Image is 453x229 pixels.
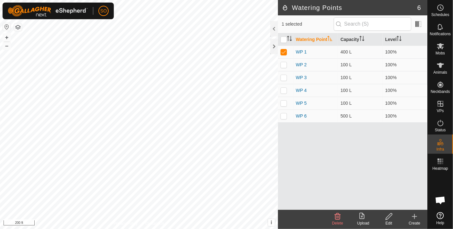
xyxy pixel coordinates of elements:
span: 1 selected [282,21,334,28]
a: WP 2 [296,62,307,67]
td: 100 L [338,71,382,84]
a: WP 3 [296,75,307,80]
span: Delete [332,221,343,225]
span: SO [100,8,107,14]
h2: Watering Points [282,4,417,12]
td: 400 L [338,45,382,58]
img: Gallagher Logo [8,5,88,17]
div: Open chat [431,191,450,210]
span: Notifications [430,32,451,36]
button: i [268,219,275,226]
a: WP 5 [296,101,307,106]
td: 100 L [338,84,382,97]
th: Level [383,33,427,46]
span: Heatmap [432,167,448,170]
div: 100% [385,113,425,119]
a: Help [428,209,453,227]
button: Map Layers [14,23,22,31]
div: 100% [385,100,425,107]
span: Schedules [431,13,449,17]
p-sorticon: Activate to sort [287,37,292,42]
div: Create [402,220,427,226]
input: Search (S) [334,17,411,31]
button: – [3,42,11,50]
a: Contact Us [145,221,164,226]
p-sorticon: Activate to sort [359,37,365,42]
td: 500 L [338,110,382,122]
span: Infra [436,147,444,151]
div: 100% [385,87,425,94]
span: Mobs [436,51,445,55]
td: 100 L [338,58,382,71]
a: WP 6 [296,113,307,119]
span: Animals [433,70,447,74]
div: Upload [350,220,376,226]
td: 100 L [338,97,382,110]
a: Privacy Policy [113,221,138,226]
th: Watering Point [293,33,338,46]
div: 100% [385,74,425,81]
span: i [271,220,272,225]
button: Reset Map [3,23,11,31]
span: 6 [417,3,421,12]
p-sorticon: Activate to sort [397,37,402,42]
div: 100% [385,49,425,55]
p-sorticon: Activate to sort [327,37,332,42]
div: 100% [385,61,425,68]
span: VPs [437,109,444,113]
span: Status [435,128,446,132]
button: + [3,34,11,41]
th: Capacity [338,33,382,46]
span: Help [436,221,444,225]
a: WP 4 [296,88,307,93]
a: WP 1 [296,49,307,54]
span: Neckbands [431,90,450,94]
div: Edit [376,220,402,226]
